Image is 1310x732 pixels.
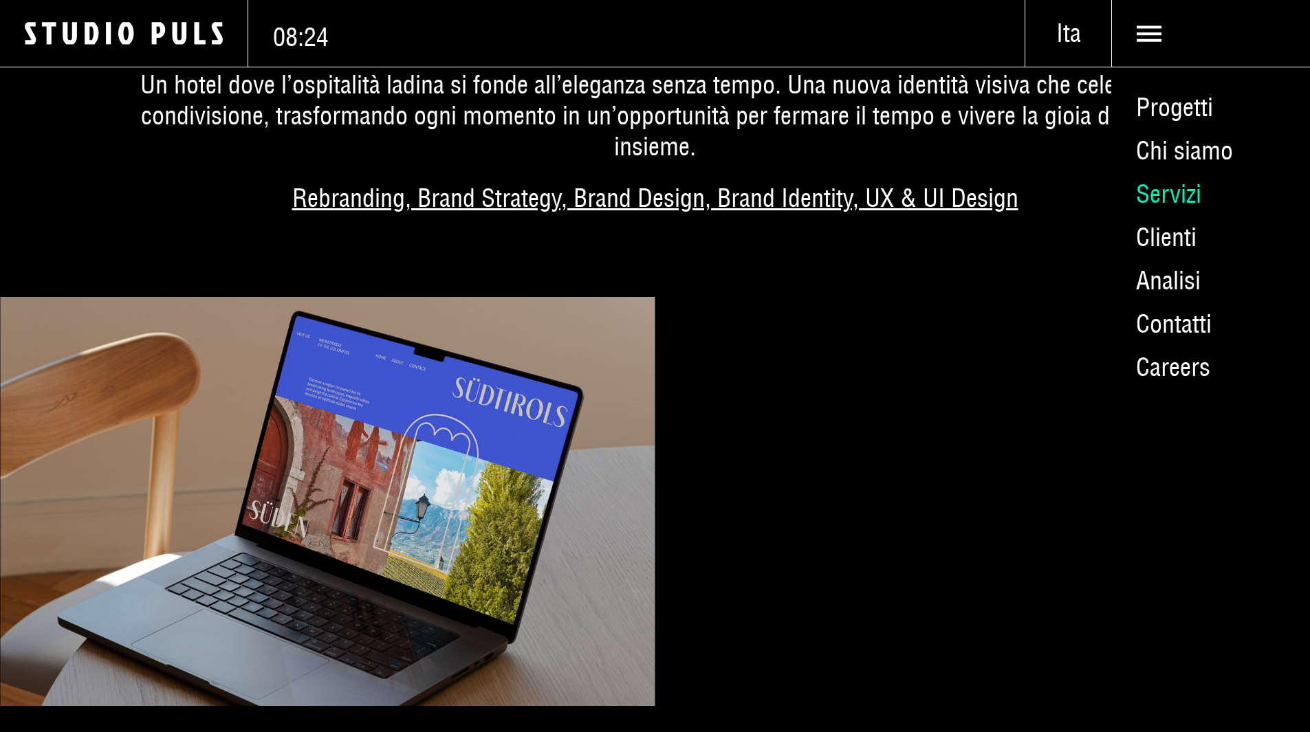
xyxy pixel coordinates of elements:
a: Analisi [1111,259,1310,302]
a: Servizi [1111,173,1310,216]
a: Chi siamo [1111,129,1310,173]
a: Careers [1111,346,1310,389]
a: Clienti [1111,216,1310,259]
span: 08:24 [273,22,329,53]
a: Progetti [1111,86,1310,129]
span: Ita [1025,18,1111,49]
a: Contatti [1111,302,1310,346]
